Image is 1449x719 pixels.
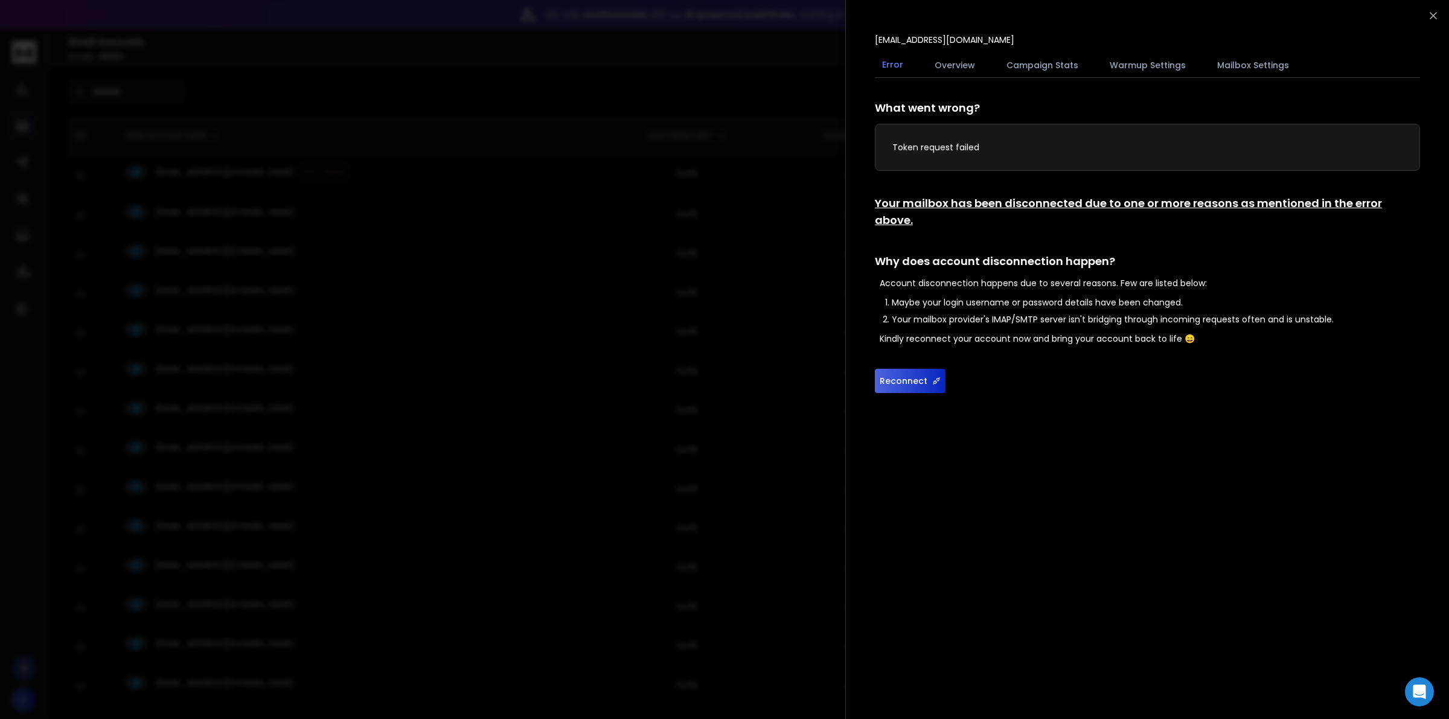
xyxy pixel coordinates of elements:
h1: Why does account disconnection happen? [875,253,1420,270]
button: Overview [927,52,982,78]
button: Campaign Stats [999,52,1086,78]
p: Token request failed [892,141,1403,153]
li: Maybe your login username or password details have been changed. [892,296,1420,308]
p: Kindly reconnect your account now and bring your account back to life 😄 [880,333,1420,345]
li: Your mailbox provider's IMAP/SMTP server isn't bridging through incoming requests often and is un... [892,313,1420,325]
h1: Your mailbox has been disconnected due to one or more reasons as mentioned in the error above. [875,195,1420,229]
button: Mailbox Settings [1210,52,1296,78]
div: Open Intercom Messenger [1405,677,1434,706]
p: [EMAIL_ADDRESS][DOMAIN_NAME] [875,34,1014,46]
p: Account disconnection happens due to several reasons. Few are listed below: [880,277,1420,289]
h1: What went wrong? [875,100,1420,117]
button: Reconnect [875,369,945,393]
button: Error [875,51,910,79]
button: Warmup Settings [1102,52,1193,78]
